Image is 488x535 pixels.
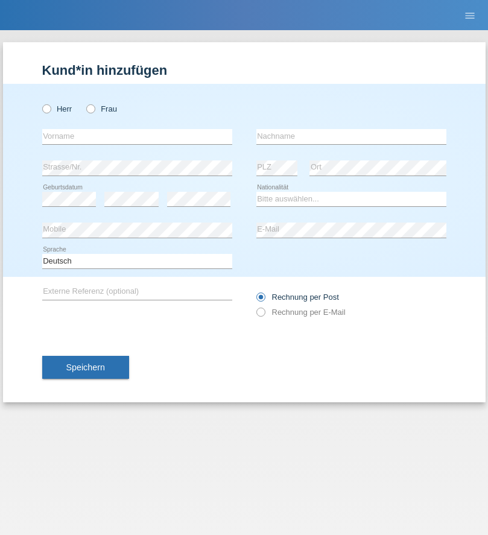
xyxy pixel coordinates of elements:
[42,104,72,113] label: Herr
[42,63,446,78] h1: Kund*in hinzufügen
[458,11,482,19] a: menu
[256,308,346,317] label: Rechnung per E-Mail
[86,104,117,113] label: Frau
[66,362,105,372] span: Speichern
[86,104,94,112] input: Frau
[256,293,264,308] input: Rechnung per Post
[464,10,476,22] i: menu
[42,356,129,379] button: Speichern
[256,293,339,302] label: Rechnung per Post
[42,104,50,112] input: Herr
[256,308,264,323] input: Rechnung per E-Mail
